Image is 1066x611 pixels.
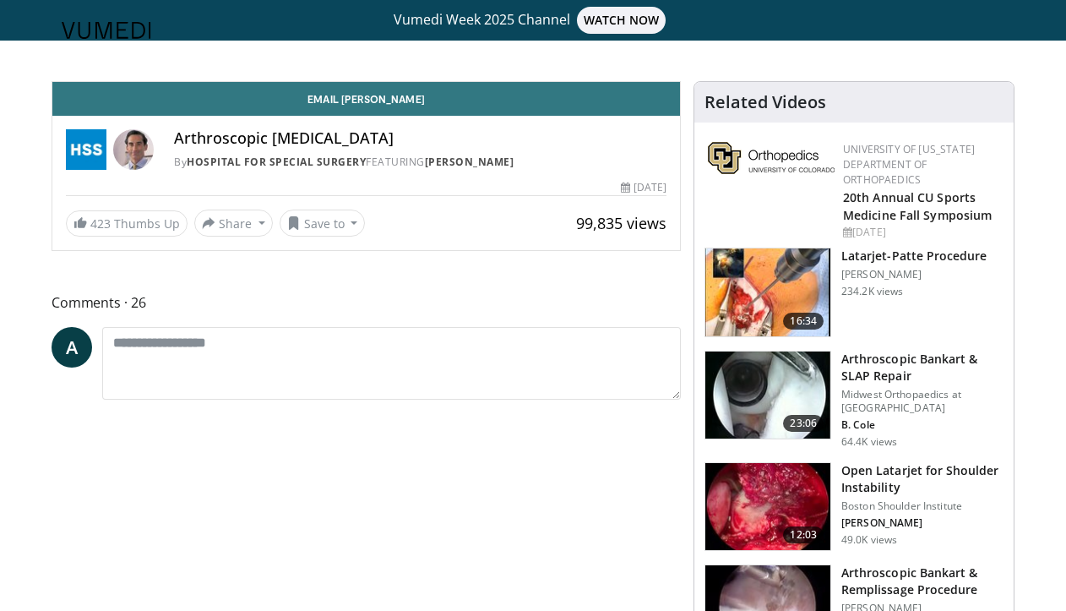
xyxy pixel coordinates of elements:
[708,142,835,174] img: 355603a8-37da-49b6-856f-e00d7e9307d3.png.150x105_q85_autocrop_double_scale_upscale_version-0.2.png
[621,180,666,195] div: [DATE]
[841,268,987,281] p: [PERSON_NAME]
[52,327,92,368] a: A
[783,415,824,432] span: 23:06
[66,210,188,237] a: 423 Thumbs Up
[843,142,975,187] a: University of [US_STATE] Department of Orthopaedics
[841,516,1003,530] p: J.P. Warner
[576,213,666,233] span: 99,835 views
[843,189,992,223] a: 20th Annual CU Sports Medicine Fall Symposium
[704,248,1003,337] a: 16:34 Latarjet-Patte Procedure [PERSON_NAME] 234.2K views
[841,565,1003,598] h3: Arthroscopic Bankart & Remplissage Procedure
[194,210,273,237] button: Share
[841,285,903,298] p: 234.2K views
[841,351,1003,385] h3: Arthroscopic Bankart & SLAP Repair
[841,462,1003,496] h3: Open Latarjet for Shoulder Instability
[113,129,154,170] img: Avatar
[187,155,366,169] a: Hospital for Special Surgery
[705,352,830,439] img: cole_0_3.png.150x105_q85_crop-smart_upscale.jpg
[174,129,666,148] h4: Arthroscopic [MEDICAL_DATA]
[841,418,1003,432] p: Brian Cole
[174,155,666,170] div: By FEATURING
[783,313,824,330] span: 16:34
[841,388,1003,415] p: Midwest Orthopaedics at [GEOGRAPHIC_DATA]
[841,533,897,547] p: 49.0K views
[841,499,1003,513] p: Boston Shoulder Institute
[705,248,830,336] img: 617583_3.png.150x105_q85_crop-smart_upscale.jpg
[66,129,106,170] img: Hospital for Special Surgery
[843,225,1000,240] div: [DATE]
[704,351,1003,449] a: 23:06 Arthroscopic Bankart & SLAP Repair Midwest Orthopaedics at [GEOGRAPHIC_DATA] B. Cole 64.4K ...
[425,155,514,169] a: [PERSON_NAME]
[841,435,897,449] p: 64.4K views
[52,82,680,116] a: Email [PERSON_NAME]
[705,463,830,551] img: 944938_3.png.150x105_q85_crop-smart_upscale.jpg
[52,292,681,314] span: Comments 26
[280,210,366,237] button: Save to
[62,22,151,39] img: VuMedi Logo
[841,248,987,265] h3: Latarjet-Patte Procedure
[90,215,111,232] span: 423
[704,92,826,112] h4: Related Videos
[704,462,1003,552] a: 12:03 Open Latarjet for Shoulder Instability Boston Shoulder Institute [PERSON_NAME] 49.0K views
[783,526,824,543] span: 12:03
